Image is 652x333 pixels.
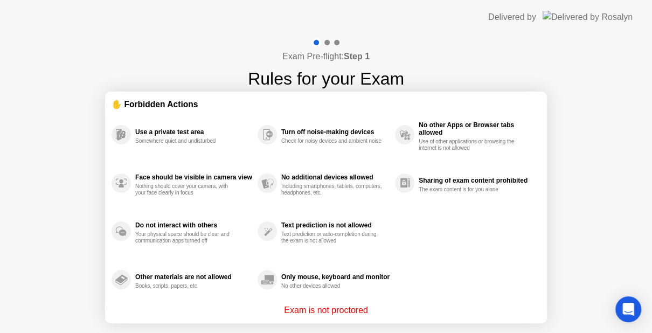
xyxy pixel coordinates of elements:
b: Step 1 [344,52,370,61]
h1: Rules for your Exam [248,66,404,92]
div: Books, scripts, papers, etc [135,283,237,289]
div: Somewhere quiet and undisturbed [135,138,237,144]
div: No additional devices allowed [281,174,390,181]
div: Text prediction is not allowed [281,221,390,229]
div: Turn off noise-making devices [281,128,390,136]
div: ✋ Forbidden Actions [112,98,540,110]
div: Including smartphones, tablets, computers, headphones, etc. [281,183,383,196]
div: Other materials are not allowed [135,273,252,281]
div: The exam content is for you alone [419,186,521,193]
div: No other Apps or Browser tabs allowed [419,121,535,136]
p: Exam is not proctored [284,304,368,317]
div: Delivered by [488,11,536,24]
img: Delivered by Rosalyn [543,11,633,23]
div: Only mouse, keyboard and monitor [281,273,390,281]
h4: Exam Pre-flight: [282,50,370,63]
div: Nothing should cover your camera, with your face clearly in focus [135,183,237,196]
div: Do not interact with others [135,221,252,229]
div: No other devices allowed [281,283,383,289]
div: Use of other applications or browsing the internet is not allowed [419,138,521,151]
div: Check for noisy devices and ambient noise [281,138,383,144]
div: Your physical space should be clear and communication apps turned off [135,231,237,244]
div: Open Intercom Messenger [615,296,641,322]
div: Text prediction or auto-completion during the exam is not allowed [281,231,383,244]
div: Use a private test area [135,128,252,136]
div: Sharing of exam content prohibited [419,177,535,184]
div: Face should be visible in camera view [135,174,252,181]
